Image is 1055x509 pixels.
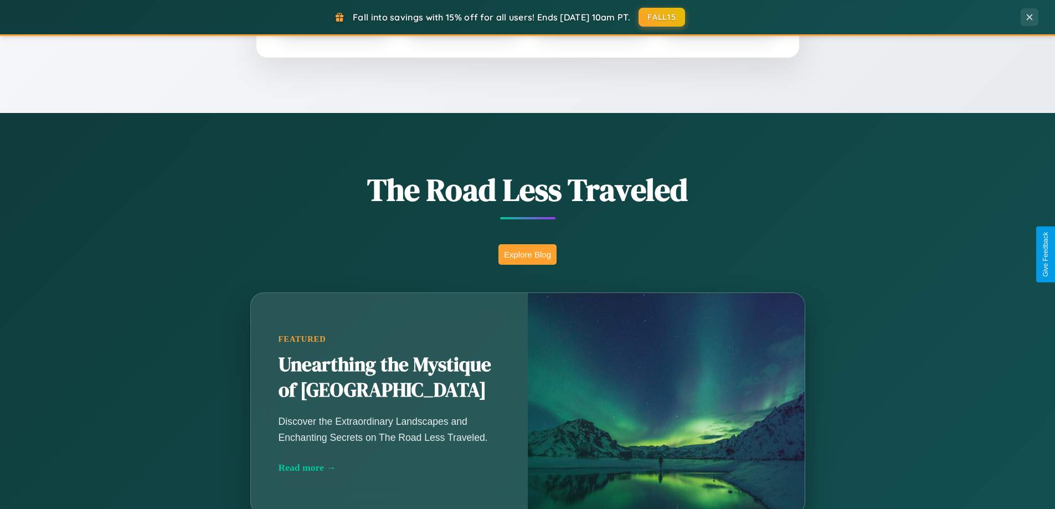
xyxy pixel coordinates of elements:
div: Give Feedback [1042,232,1049,277]
h2: Unearthing the Mystique of [GEOGRAPHIC_DATA] [279,352,500,403]
button: Explore Blog [498,244,557,265]
button: FALL15 [639,8,685,27]
span: Fall into savings with 15% off for all users! Ends [DATE] 10am PT. [353,12,630,23]
h1: The Road Less Traveled [195,168,860,211]
div: Read more → [279,462,500,474]
p: Discover the Extraordinary Landscapes and Enchanting Secrets on The Road Less Traveled. [279,414,500,445]
div: Featured [279,335,500,344]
